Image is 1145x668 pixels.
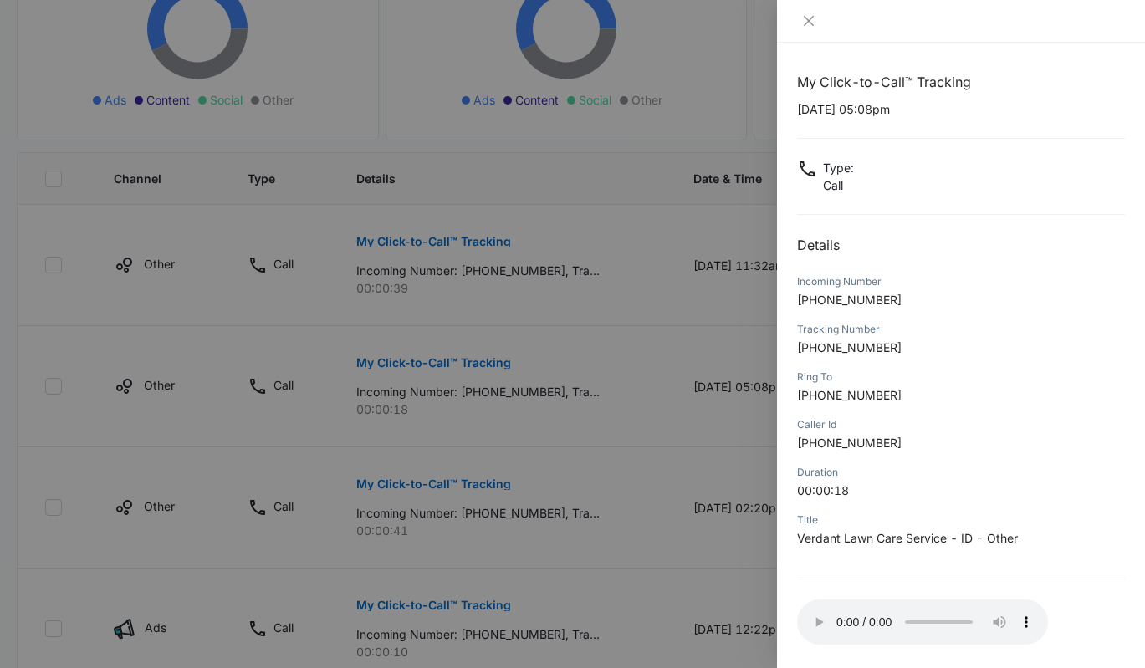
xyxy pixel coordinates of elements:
div: Incoming Number [797,274,1125,289]
button: Close [797,13,820,28]
img: tab_domain_overview_orange.svg [45,97,59,110]
div: Domain: [DOMAIN_NAME] [43,43,184,57]
p: Call [823,176,854,194]
h1: My Click-to-Call™ Tracking [797,72,1125,92]
div: Domain Overview [64,99,150,110]
div: Title [797,512,1125,528]
p: Type : [823,159,854,176]
h2: Details [797,235,1125,255]
div: Tracking Number [797,322,1125,337]
span: Verdant Lawn Care Service - ID - Other [797,531,1018,545]
img: logo_orange.svg [27,27,40,40]
span: close [802,14,815,28]
img: website_grey.svg [27,43,40,57]
div: v 4.0.25 [47,27,82,40]
span: [PHONE_NUMBER] [797,436,902,450]
span: [PHONE_NUMBER] [797,293,902,307]
audio: Your browser does not support the audio tag. [797,599,1048,645]
p: [DATE] 05:08pm [797,100,1125,118]
span: [PHONE_NUMBER] [797,388,902,402]
div: Ring To [797,370,1125,385]
img: tab_keywords_by_traffic_grey.svg [166,97,180,110]
div: Keywords by Traffic [185,99,282,110]
span: [PHONE_NUMBER] [797,340,902,354]
div: Caller Id [797,417,1125,432]
div: Duration [797,465,1125,480]
span: 00:00:18 [797,483,849,497]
